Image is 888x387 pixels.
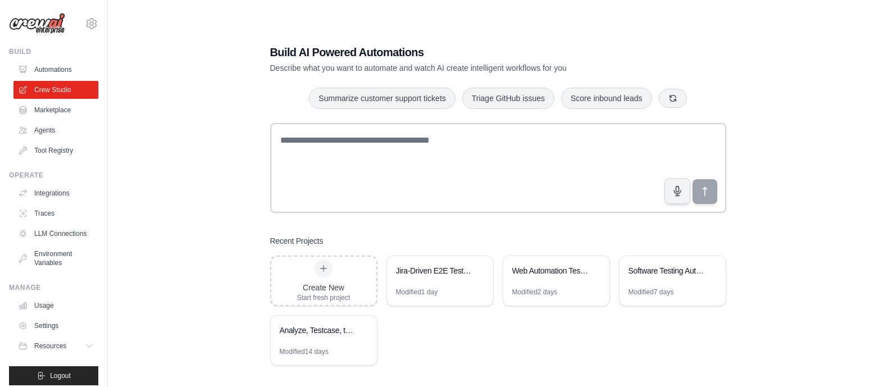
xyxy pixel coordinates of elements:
div: Manage [9,283,98,292]
a: Settings [13,317,98,335]
a: Traces [13,204,98,222]
a: Environment Variables [13,245,98,272]
a: Marketplace [13,101,98,119]
p: Describe what you want to automate and watch AI create intelligent workflows for you [270,62,648,74]
h3: Recent Projects [270,235,324,247]
a: Tool Registry [13,142,98,160]
a: Integrations [13,184,98,202]
span: Logout [50,371,71,380]
div: Build [9,47,98,56]
a: Usage [13,297,98,315]
button: Click to speak your automation idea [664,178,690,204]
a: Automations [13,61,98,79]
button: Score inbound leads [561,88,652,109]
div: Start fresh project [297,293,350,302]
div: Jira-Driven E2E Testing Automation [396,265,473,276]
span: Resources [34,342,66,350]
div: Modified 14 days [280,347,329,356]
button: Resources [13,337,98,355]
h1: Build AI Powered Automations [270,44,648,60]
a: Agents [13,121,98,139]
div: Web Automation Test Case Generator [512,265,589,276]
div: Modified 1 day [396,288,438,297]
div: Modified 7 days [629,288,674,297]
a: LLM Connections [13,225,98,243]
iframe: Chat Widget [832,333,888,387]
div: Operate [9,171,98,180]
div: Software Testing Automation Cycle [629,265,705,276]
button: Triage GitHub issues [462,88,554,109]
button: Get new suggestions [659,89,687,108]
div: Create New [297,282,350,293]
div: Analyze, Testcase, testscript [280,325,357,336]
button: Summarize customer support tickets [309,88,455,109]
button: Logout [9,366,98,385]
a: Crew Studio [13,81,98,99]
div: Modified 2 days [512,288,558,297]
img: Logo [9,13,65,34]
